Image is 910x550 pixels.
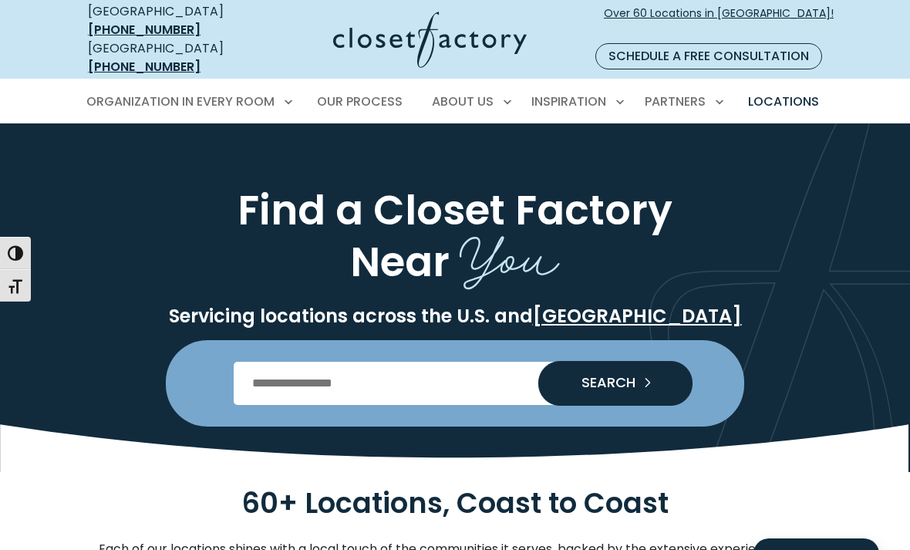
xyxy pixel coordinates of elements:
[86,93,275,110] span: Organization in Every Room
[533,303,742,329] a: [GEOGRAPHIC_DATA]
[317,93,403,110] span: Our Process
[88,21,201,39] a: [PHONE_NUMBER]
[99,305,811,328] p: Servicing locations across the U.S. and
[88,58,201,76] a: [PHONE_NUMBER]
[460,210,560,294] span: You
[350,234,450,290] span: Near
[333,12,527,68] img: Closet Factory Logo
[88,2,256,39] div: [GEOGRAPHIC_DATA]
[76,80,834,123] nav: Primary Menu
[238,182,672,238] span: Find a Closet Factory
[241,484,669,523] span: 60+ Locations, Coast to Coast
[88,39,256,76] div: [GEOGRAPHIC_DATA]
[432,93,494,110] span: About Us
[234,362,677,405] input: Enter Postal Code
[604,5,834,38] span: Over 60 Locations in [GEOGRAPHIC_DATA]!
[645,93,706,110] span: Partners
[569,376,635,390] span: SEARCH
[531,93,606,110] span: Inspiration
[595,43,822,69] a: Schedule a Free Consultation
[538,361,693,406] button: Search our Nationwide Locations
[748,93,819,110] span: Locations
